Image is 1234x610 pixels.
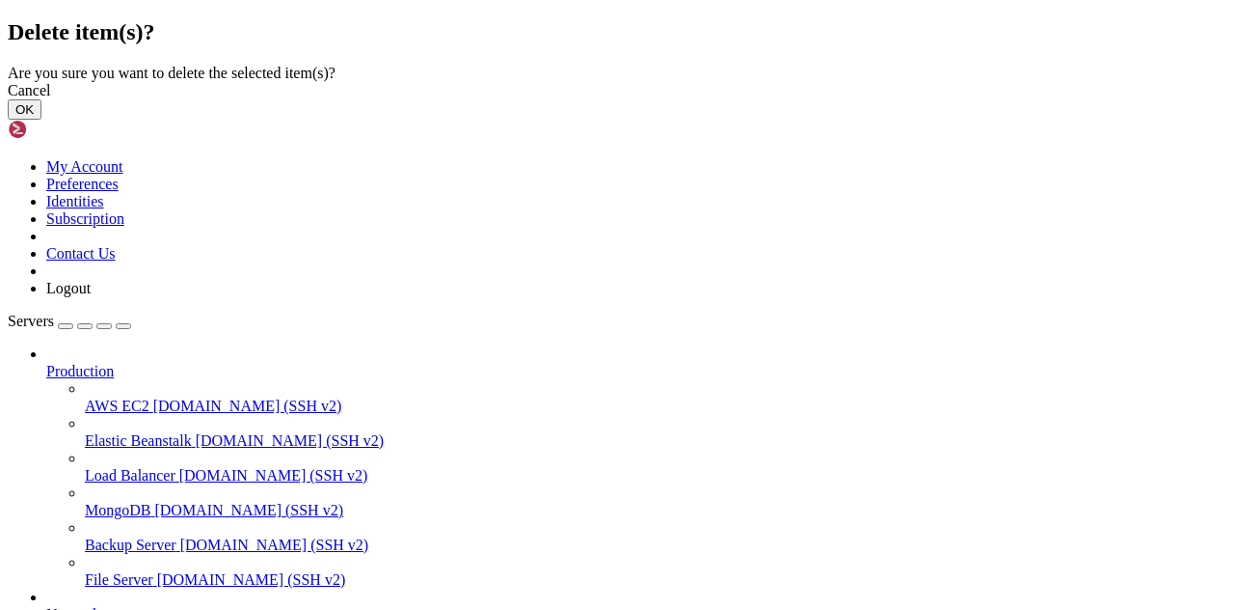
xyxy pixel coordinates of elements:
[85,502,1226,519] a: MongoDB [DOMAIN_NAME] (SSH v2)
[85,398,1226,415] a: AWS EC2 [DOMAIN_NAME] (SSH v2)
[8,41,15,57] div: (0, 2)
[46,245,116,262] a: Contact Us
[85,571,153,588] span: File Server
[85,502,150,518] span: MongoDB
[46,280,91,296] a: Logout
[8,99,41,120] button: OK
[46,346,1226,589] li: Production
[8,19,1226,45] h2: Delete item(s)?
[8,313,54,329] span: Servers
[85,450,1226,485] li: Load Balancer [DOMAIN_NAME] (SSH v2)
[85,467,175,484] span: Load Balancer
[196,432,385,449] span: [DOMAIN_NAME] (SSH v2)
[46,158,123,175] a: My Account
[85,467,1226,485] a: Load Balancer [DOMAIN_NAME] (SSH v2)
[85,380,1226,415] li: AWS EC2 [DOMAIN_NAME] (SSH v2)
[85,485,1226,519] li: MongoDB [DOMAIN_NAME] (SSH v2)
[85,432,192,449] span: Elastic Beanstalk
[8,120,119,139] img: Shellngn
[8,82,1226,99] div: Cancel
[85,415,1226,450] li: Elastic Beanstalk [DOMAIN_NAME] (SSH v2)
[179,467,368,484] span: [DOMAIN_NAME] (SSH v2)
[8,24,983,41] x-row: FATAL ERROR: No supported authentication methods available (server sent: publickey)
[154,502,343,518] span: [DOMAIN_NAME] (SSH v2)
[46,363,114,379] span: Production
[85,432,1226,450] a: Elastic Beanstalk [DOMAIN_NAME] (SSH v2)
[85,537,1226,554] a: Backup Server [DOMAIN_NAME] (SSH v2)
[46,210,124,227] a: Subscription
[46,193,104,209] a: Identities
[8,65,1226,82] div: Are you sure you want to delete the selected item(s)?
[85,398,149,414] span: AWS EC2
[46,176,119,192] a: Preferences
[180,537,369,553] span: [DOMAIN_NAME] (SSH v2)
[85,554,1226,589] li: File Server [DOMAIN_NAME] (SSH v2)
[85,537,176,553] span: Backup Server
[85,519,1226,554] li: Backup Server [DOMAIN_NAME] (SSH v2)
[85,571,1226,589] a: File Server [DOMAIN_NAME] (SSH v2)
[157,571,346,588] span: [DOMAIN_NAME] (SSH v2)
[153,398,342,414] span: [DOMAIN_NAME] (SSH v2)
[46,363,1226,380] a: Production
[8,313,131,329] a: Servers
[8,8,983,24] x-row: Server refused our key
